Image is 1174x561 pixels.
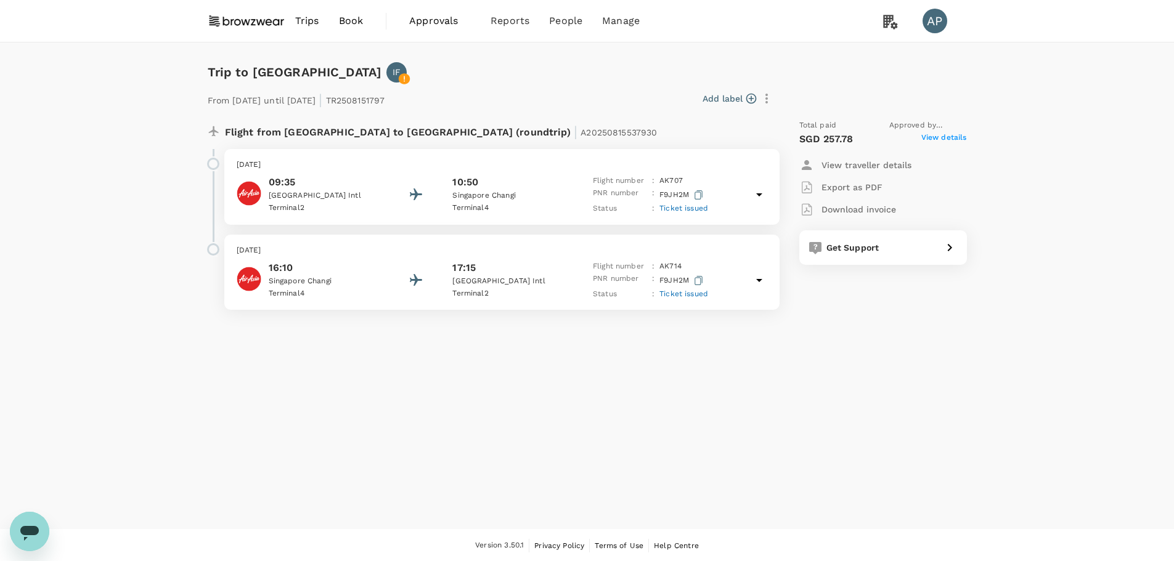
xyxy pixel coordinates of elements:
[659,175,683,187] p: AK 707
[452,175,478,190] p: 10:50
[237,267,261,291] img: AirAsia
[799,154,911,176] button: View traveller details
[208,7,285,34] img: Browzwear Solutions Pte Ltd
[549,14,582,28] span: People
[452,202,563,214] p: Terminal 4
[703,92,756,105] button: Add label
[595,541,643,550] span: Terms of Use
[269,175,380,190] p: 09:35
[602,14,640,28] span: Manage
[269,260,380,275] p: 16:10
[452,190,563,202] p: Singapore Changi
[799,198,896,220] button: Download invoice
[208,87,385,110] p: From [DATE] until [DATE] TR2508151797
[593,260,647,273] p: Flight number
[295,14,319,28] span: Trips
[593,273,647,288] p: PNR number
[659,289,708,298] span: Ticket issued
[225,119,658,142] p: Flight from [GEOGRAPHIC_DATA] to [GEOGRAPHIC_DATA] (roundtrip)
[237,244,767,257] p: [DATE]
[821,203,896,216] p: Download invoice
[237,181,261,206] img: AirAsia
[452,275,563,288] p: [GEOGRAPHIC_DATA] Intl
[593,203,647,215] p: Status
[659,187,706,203] p: F9JH2M
[534,541,584,550] span: Privacy Policy
[654,539,699,552] a: Help Centre
[923,9,947,33] div: AP
[319,91,322,108] span: |
[659,273,706,288] p: F9JH2M
[237,159,767,171] p: [DATE]
[659,260,682,273] p: AK 714
[889,119,967,132] span: Approved by
[593,187,647,203] p: PNR number
[393,66,401,78] p: IF
[821,159,911,171] p: View traveller details
[269,288,380,300] p: Terminal 4
[452,260,476,275] p: 17:15
[799,119,837,132] span: Total paid
[595,539,643,552] a: Terms of Use
[269,275,380,288] p: Singapore Changi
[652,288,654,301] p: :
[652,273,654,288] p: :
[269,190,380,202] p: [GEOGRAPHIC_DATA] Intl
[652,260,654,273] p: :
[10,512,49,551] iframe: Button to launch messaging window
[581,127,657,137] span: A20250815537930
[652,175,654,187] p: :
[208,62,382,82] h6: Trip to [GEOGRAPHIC_DATA]
[799,176,883,198] button: Export as PDF
[799,132,854,147] p: SGD 257.78
[339,14,364,28] span: Book
[452,288,563,300] p: Terminal 2
[654,541,699,550] span: Help Centre
[491,14,529,28] span: Reports
[821,181,883,193] p: Export as PDF
[652,203,654,215] p: :
[593,288,647,301] p: Status
[409,14,471,28] span: Approvals
[659,204,708,212] span: Ticket issued
[269,202,380,214] p: Terminal 2
[574,123,577,140] span: |
[652,187,654,203] p: :
[475,539,524,552] span: Version 3.50.1
[534,539,584,552] a: Privacy Policy
[826,243,879,252] span: Get Support
[593,175,647,187] p: Flight number
[921,132,967,147] span: View details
